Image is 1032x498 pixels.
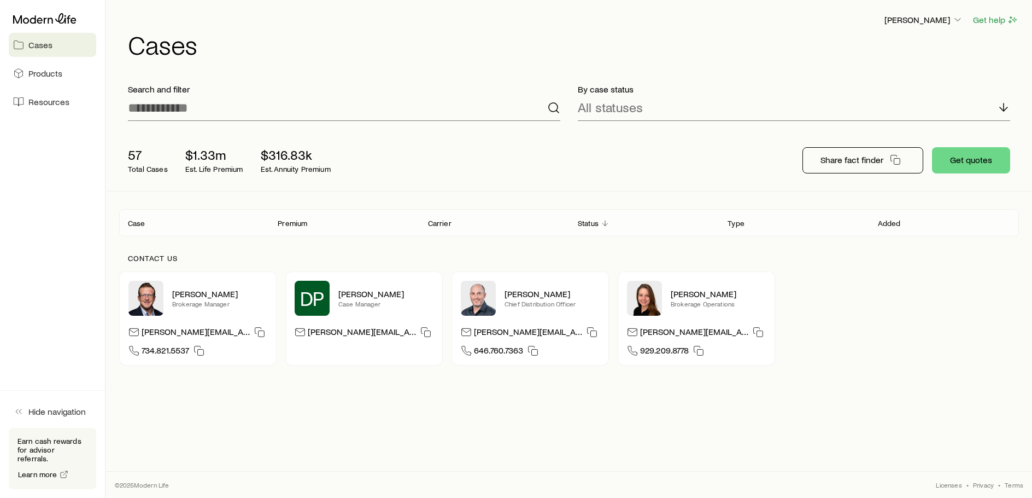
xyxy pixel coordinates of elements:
p: Case [128,219,145,228]
p: Est. Annuity Premium [261,165,331,173]
p: Premium [278,219,307,228]
div: Earn cash rewards for advisor referrals.Learn more [9,428,96,489]
h1: Cases [128,31,1019,57]
a: Cases [9,33,96,57]
p: 57 [128,147,168,163]
span: 929.209.8778 [640,345,689,360]
button: Get quotes [932,147,1010,173]
span: • [998,480,1000,489]
p: [PERSON_NAME] [338,288,433,299]
span: Hide navigation [28,406,86,417]
p: $316.83k [261,147,331,163]
p: [PERSON_NAME][EMAIL_ADDRESS][DOMAIN_NAME] [640,326,748,341]
p: Total Cases [128,165,168,173]
p: Case Manager [338,299,433,308]
p: Carrier [428,219,451,228]
p: Type [728,219,744,228]
p: Search and filter [128,84,560,95]
span: DP [300,287,325,309]
img: Ellen Wall [627,281,662,316]
button: [PERSON_NAME] [884,14,964,27]
span: Learn more [18,471,57,478]
p: Est. Life Premium [185,165,243,173]
p: [PERSON_NAME] [671,288,766,299]
a: Privacy [973,480,994,489]
p: [PERSON_NAME][EMAIL_ADDRESS][DOMAIN_NAME] [308,326,416,341]
span: • [966,480,969,489]
p: Share fact finder [820,154,883,165]
img: Matt Kaas [128,281,163,316]
p: [PERSON_NAME][EMAIL_ADDRESS][PERSON_NAME][DOMAIN_NAME] [142,326,250,341]
p: $1.33m [185,147,243,163]
p: Chief Distribution Officer [505,299,600,308]
img: Dan Pierson [461,281,496,316]
p: By case status [578,84,1010,95]
p: © 2025 Modern Life [115,480,169,489]
p: Added [878,219,901,228]
span: 646.760.7363 [474,345,523,360]
span: Cases [28,39,52,50]
button: Get help [972,14,1019,26]
span: Resources [28,96,69,107]
p: [PERSON_NAME][EMAIL_ADDRESS][DOMAIN_NAME] [474,326,582,341]
p: All statuses [578,100,643,115]
button: Hide navigation [9,399,96,424]
a: Resources [9,90,96,114]
span: Products [28,68,62,79]
p: Brokerage Manager [172,299,267,308]
p: [PERSON_NAME] [884,14,963,25]
p: Status [578,219,599,228]
a: Terms [1005,480,1023,489]
p: [PERSON_NAME] [172,288,267,299]
p: Earn cash rewards for advisor referrals. [17,437,87,463]
a: Licenses [936,480,961,489]
p: Brokerage Operations [671,299,766,308]
button: Share fact finder [802,147,923,173]
p: [PERSON_NAME] [505,288,600,299]
a: Products [9,61,96,85]
div: Client cases [119,209,1019,236]
span: 734.821.5537 [142,345,189,360]
p: Contact us [128,254,1010,263]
